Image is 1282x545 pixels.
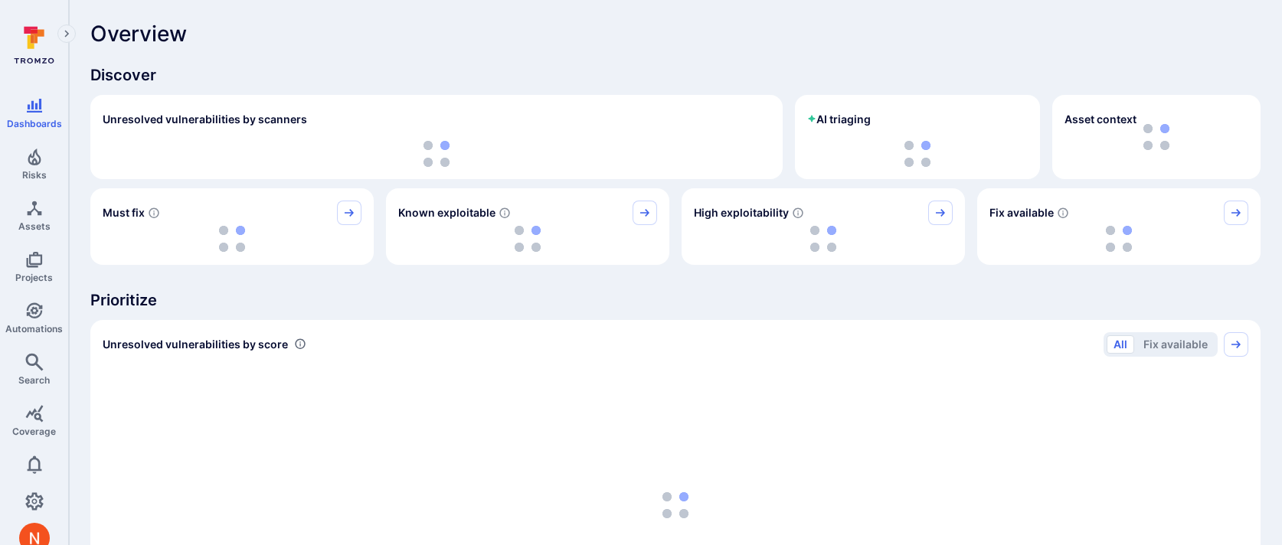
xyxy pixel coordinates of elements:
span: Prioritize [90,289,1261,311]
div: Fix available [977,188,1261,265]
div: Must fix [90,188,374,265]
span: Overview [90,21,187,46]
img: Loading... [810,226,836,252]
span: Fix available [989,205,1054,220]
span: Known exploitable [398,205,495,220]
svg: Risk score >=40 , missed SLA [148,207,160,219]
span: Must fix [103,205,145,220]
span: Risks [22,169,47,181]
span: Coverage [12,426,56,437]
i: Expand navigation menu [61,28,72,41]
div: loading spinner [103,141,770,167]
div: loading spinner [398,225,657,253]
span: High exploitability [694,205,789,220]
span: Projects [15,272,53,283]
div: High exploitability [682,188,965,265]
div: loading spinner [103,225,361,253]
div: Known exploitable [386,188,669,265]
div: Number of vulnerabilities in status 'Open' 'Triaged' and 'In process' grouped by score [294,336,306,352]
img: Loading... [1106,226,1132,252]
div: loading spinner [807,141,1028,167]
img: Loading... [424,141,450,167]
button: Expand navigation menu [57,24,76,43]
div: loading spinner [694,225,953,253]
svg: Vulnerabilities with fix available [1057,207,1069,219]
h2: AI triaging [807,112,871,127]
span: Unresolved vulnerabilities by score [103,337,288,352]
svg: EPSS score ≥ 0.7 [792,207,804,219]
h2: Unresolved vulnerabilities by scanners [103,112,307,127]
div: loading spinner [989,225,1248,253]
svg: Confirmed exploitable by KEV [499,207,511,219]
img: Loading... [662,492,688,518]
span: Automations [5,323,63,335]
img: Loading... [219,226,245,252]
button: Fix available [1136,335,1215,354]
img: Loading... [904,141,930,167]
span: Search [18,374,50,386]
img: Loading... [515,226,541,252]
span: Asset context [1065,112,1136,127]
span: Dashboards [7,118,62,129]
button: All [1107,335,1134,354]
span: Assets [18,220,51,232]
span: Discover [90,64,1261,86]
